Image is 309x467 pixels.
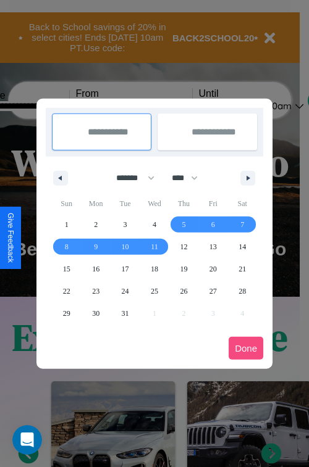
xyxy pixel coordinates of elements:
span: 27 [210,280,217,302]
span: 3 [124,213,127,236]
span: 13 [210,236,217,258]
span: 30 [92,302,99,324]
button: 9 [81,236,110,258]
span: 21 [239,258,246,280]
button: 4 [140,213,169,236]
span: Wed [140,194,169,213]
button: 22 [52,280,81,302]
span: 5 [182,213,185,236]
button: 5 [169,213,198,236]
span: 15 [63,258,70,280]
span: 7 [240,213,244,236]
button: 24 [111,280,140,302]
span: 20 [210,258,217,280]
div: Give Feedback [6,213,15,263]
button: 14 [228,236,257,258]
span: 12 [180,236,187,258]
button: 29 [52,302,81,324]
button: 25 [140,280,169,302]
span: 10 [122,236,129,258]
button: 12 [169,236,198,258]
button: 17 [111,258,140,280]
button: 2 [81,213,110,236]
button: 26 [169,280,198,302]
button: 11 [140,236,169,258]
span: Sat [228,194,257,213]
span: 2 [94,213,98,236]
span: 16 [92,258,99,280]
span: 6 [211,213,215,236]
button: 1 [52,213,81,236]
button: 28 [228,280,257,302]
button: 8 [52,236,81,258]
span: Tue [111,194,140,213]
button: 7 [228,213,257,236]
span: 4 [153,213,156,236]
button: 15 [52,258,81,280]
span: 24 [122,280,129,302]
button: Done [229,337,263,360]
span: Sun [52,194,81,213]
button: 19 [169,258,198,280]
span: Thu [169,194,198,213]
span: 8 [65,236,69,258]
span: 19 [180,258,187,280]
span: 25 [151,280,158,302]
button: 18 [140,258,169,280]
span: 28 [239,280,246,302]
span: 26 [180,280,187,302]
button: 23 [81,280,110,302]
span: 23 [92,280,99,302]
button: 21 [228,258,257,280]
span: 18 [151,258,158,280]
button: 27 [198,280,227,302]
span: 11 [151,236,158,258]
span: 31 [122,302,129,324]
button: 31 [111,302,140,324]
span: Fri [198,194,227,213]
button: 20 [198,258,227,280]
button: 6 [198,213,227,236]
span: 9 [94,236,98,258]
span: 1 [65,213,69,236]
button: 10 [111,236,140,258]
span: 17 [122,258,129,280]
span: 14 [239,236,246,258]
span: Mon [81,194,110,213]
iframe: Intercom live chat [12,425,42,455]
button: 13 [198,236,227,258]
button: 16 [81,258,110,280]
span: 29 [63,302,70,324]
button: 3 [111,213,140,236]
span: 22 [63,280,70,302]
button: 30 [81,302,110,324]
